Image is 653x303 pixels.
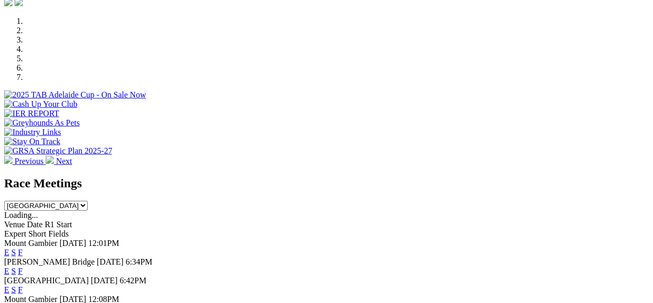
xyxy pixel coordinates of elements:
img: chevron-right-pager-white.svg [46,156,54,164]
span: Previous [15,157,44,166]
a: S [11,248,16,257]
span: Fields [48,229,68,238]
span: R1 Start [45,220,72,229]
span: [DATE] [97,257,124,266]
span: 6:42PM [120,276,147,285]
img: GRSA Strategic Plan 2025-27 [4,146,112,156]
span: [DATE] [91,276,118,285]
a: Previous [4,157,46,166]
img: Stay On Track [4,137,60,146]
img: IER REPORT [4,109,59,118]
img: Cash Up Your Club [4,100,77,109]
a: E [4,248,9,257]
span: Expert [4,229,26,238]
span: Date [27,220,43,229]
img: Industry Links [4,128,61,137]
span: [PERSON_NAME] Bridge [4,257,95,266]
a: F [18,267,23,276]
img: 2025 TAB Adelaide Cup - On Sale Now [4,90,146,100]
span: Loading... [4,211,38,219]
img: chevron-left-pager-white.svg [4,156,12,164]
span: 6:34PM [126,257,152,266]
a: F [18,248,23,257]
a: E [4,267,9,276]
span: Short [29,229,47,238]
span: Venue [4,220,25,229]
img: Greyhounds As Pets [4,118,80,128]
a: F [18,285,23,294]
span: [DATE] [60,239,87,247]
a: S [11,285,16,294]
h2: Race Meetings [4,176,649,190]
span: Next [56,157,72,166]
a: E [4,285,9,294]
span: 12:01PM [88,239,119,247]
span: [GEOGRAPHIC_DATA] [4,276,89,285]
span: Mount Gambier [4,239,58,247]
a: S [11,267,16,276]
a: Next [46,157,72,166]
